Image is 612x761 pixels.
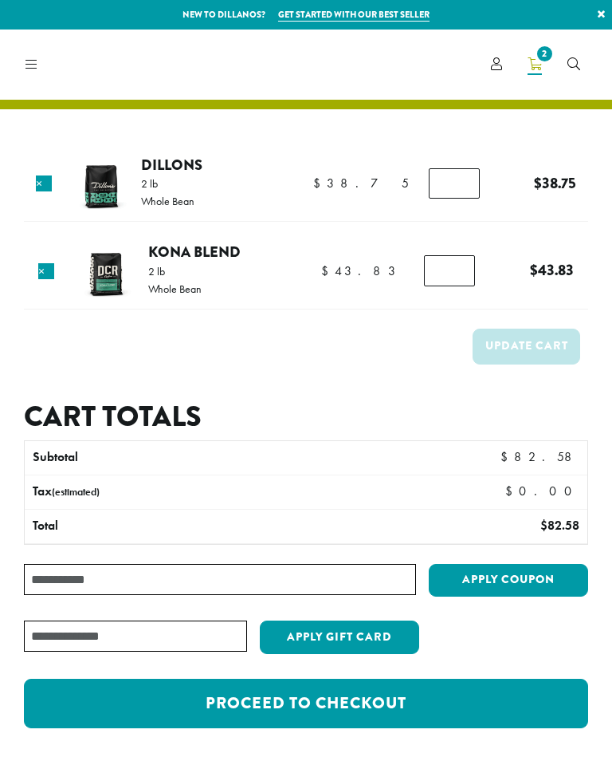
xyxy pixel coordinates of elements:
[505,483,519,499] span: $
[148,241,241,262] a: Kona Blend
[540,517,547,534] span: $
[24,400,588,434] h2: Cart totals
[530,259,538,281] span: $
[68,152,133,217] img: Dillons
[25,441,363,475] th: Subtotal
[148,283,202,294] p: Whole Bean
[540,517,579,534] bdi: 82.58
[500,448,514,465] span: $
[321,262,335,279] span: $
[500,448,579,465] bdi: 82.58
[141,178,194,189] p: 2 lb
[321,262,402,279] bdi: 43.83
[73,239,138,305] img: Kona Blend
[36,175,52,191] a: Remove this item
[148,266,202,277] p: 2 lb
[52,485,100,499] small: (estimated)
[530,259,574,281] bdi: 43.83
[424,255,475,286] input: Product quantity
[429,168,480,199] input: Product quantity
[555,51,593,77] a: Search
[260,621,419,654] button: Apply Gift Card
[534,43,555,65] span: 2
[278,8,430,22] a: Get started with our best seller
[25,510,363,543] th: Total
[313,175,327,191] span: $
[141,154,202,175] a: Dillons
[24,679,588,728] a: Proceed to checkout
[141,195,194,207] p: Whole Bean
[25,475,425,509] th: Tax
[38,263,54,279] a: Remove this item
[534,172,576,194] bdi: 38.75
[534,172,542,194] span: $
[313,175,409,191] bdi: 38.75
[473,329,580,365] button: Update cart
[505,483,579,499] bdi: 0.00
[429,564,588,597] button: Apply coupon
